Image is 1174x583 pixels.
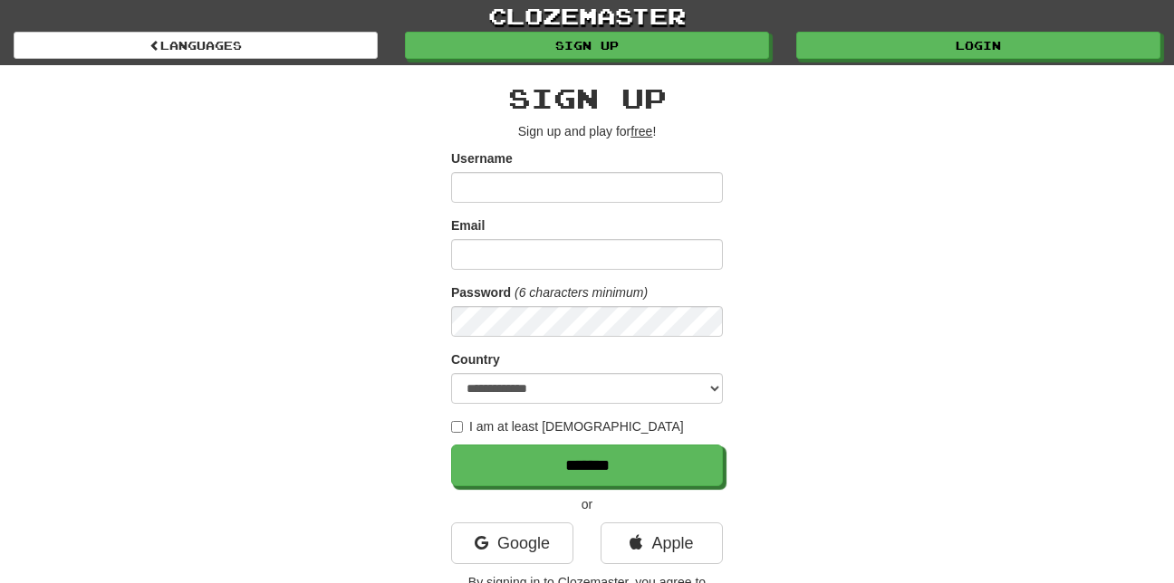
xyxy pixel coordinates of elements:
[451,495,723,513] p: or
[405,32,769,59] a: Sign up
[796,32,1160,59] a: Login
[451,283,511,301] label: Password
[451,216,485,234] label: Email
[451,149,513,167] label: Username
[451,417,684,435] label: I am at least [DEMOGRAPHIC_DATA]
[515,285,648,300] em: (6 characters minimum)
[630,124,652,139] u: free
[14,32,378,59] a: Languages
[601,522,723,564] a: Apple
[451,83,723,113] h2: Sign up
[451,421,463,433] input: I am at least [DEMOGRAPHIC_DATA]
[451,122,723,140] p: Sign up and play for !
[451,522,573,564] a: Google
[451,350,500,368] label: Country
